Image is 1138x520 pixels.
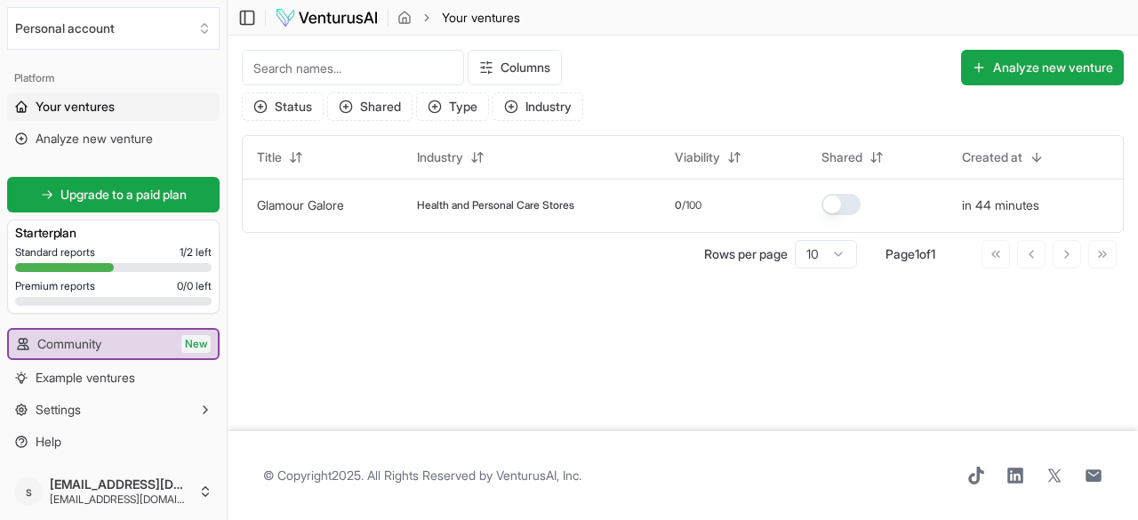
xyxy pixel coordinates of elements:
span: 0 [675,198,682,212]
span: Your ventures [36,98,115,116]
span: Premium reports [15,279,95,293]
span: Created at [962,148,1022,166]
button: s[EMAIL_ADDRESS][DOMAIN_NAME][EMAIL_ADDRESS][DOMAIN_NAME] [7,470,220,513]
span: © Copyright 2025 . All Rights Reserved by . [263,467,581,484]
span: 1 [931,246,935,261]
span: Shared [821,148,862,166]
button: Settings [7,396,220,424]
button: Viability [664,143,752,172]
span: Community [37,335,101,353]
span: Help [36,433,61,451]
span: Health and Personal Care Stores [417,198,574,212]
button: Industry [493,92,583,121]
span: Analyze new venture [36,130,153,148]
button: Analyze new venture [961,50,1124,85]
span: Viability [675,148,720,166]
nav: breadcrumb [397,9,520,27]
button: Select an organization [7,7,220,50]
a: Help [7,428,220,456]
button: in 44 minutes [962,196,1039,214]
span: Your ventures [442,9,520,27]
p: Rows per page [704,245,788,263]
button: Columns [468,50,562,85]
button: Shared [811,143,894,172]
span: /100 [682,198,701,212]
input: Search names... [242,50,464,85]
div: Platform [7,64,220,92]
span: Standard reports [15,245,95,260]
a: Example ventures [7,364,220,392]
span: Title [257,148,282,166]
button: Type [416,92,489,121]
span: s [14,477,43,506]
span: Industry [417,148,463,166]
button: Industry [406,143,495,172]
button: Created at [951,143,1054,172]
button: Glamour Galore [257,196,344,214]
span: 1 / 2 left [180,245,212,260]
a: VenturusAI, Inc [496,468,579,483]
button: Title [246,143,314,172]
span: 1 [915,246,919,261]
a: Your ventures [7,92,220,121]
span: Upgrade to a paid plan [60,186,187,204]
button: Status [242,92,324,121]
a: CommunityNew [9,330,218,358]
h3: Starter plan [15,224,212,242]
span: Settings [36,401,81,419]
span: [EMAIL_ADDRESS][DOMAIN_NAME] [50,476,191,492]
span: [EMAIL_ADDRESS][DOMAIN_NAME] [50,492,191,507]
a: Upgrade to a paid plan [7,177,220,212]
span: New [181,335,211,353]
a: Glamour Galore [257,197,344,212]
span: 0 / 0 left [177,279,212,293]
button: Shared [327,92,413,121]
img: logo [275,7,379,28]
span: Example ventures [36,369,135,387]
span: Page [886,246,915,261]
span: of [919,246,931,261]
a: Analyze new venture [7,124,220,153]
